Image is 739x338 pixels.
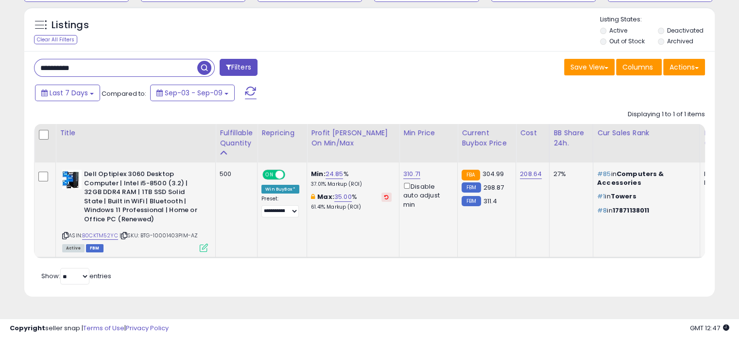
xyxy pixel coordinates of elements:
b: Dell Optiplex 3060 Desktop Computer | Intel i5-8500 (3.2) | 32GB DDR4 RAM | 1TB SSD Solid State |... [84,170,202,226]
p: Listing States: [600,15,715,24]
span: ON [263,171,275,179]
button: Sep-03 - Sep-09 [150,85,235,101]
span: 311.4 [483,196,498,206]
span: #1 [597,192,605,201]
img: 41JTQBVNRpL._SL40_.jpg [62,170,82,189]
div: Disable auto adjust min [403,181,450,209]
div: Clear All Filters [34,35,77,44]
a: 24.85 [326,169,344,179]
div: Fulfillable Quantity [220,128,253,148]
div: % [311,170,392,188]
p: in [597,170,692,187]
p: in [597,206,692,215]
small: FBM [462,196,481,206]
a: 35.00 [334,192,352,202]
button: Last 7 Days [35,85,100,101]
label: Active [609,26,627,35]
a: B0CKTM52YC [82,231,118,240]
button: Filters [220,59,258,76]
div: 500 [220,170,250,178]
strong: Copyright [10,323,45,333]
a: 310.71 [403,169,420,179]
label: Deactivated [667,26,703,35]
div: Min Price [403,128,453,138]
button: Save View [564,59,615,75]
span: Columns [622,62,653,72]
small: FBM [462,182,481,193]
span: Sep-03 - Sep-09 [165,88,223,98]
div: Preset: [261,196,299,217]
div: Profit [PERSON_NAME] on Min/Max [311,128,395,148]
b: Min: [311,169,326,178]
th: The percentage added to the cost of goods (COGS) that forms the calculator for Min & Max prices. [307,124,399,162]
div: Displaying 1 to 1 of 1 items [628,110,705,119]
span: FBM [86,244,103,252]
span: | SKU: BTG-10001403PIM-AZ [120,231,198,239]
p: in [597,192,692,201]
span: Last 7 Days [50,88,88,98]
label: Out of Stock [609,37,645,45]
span: OFF [284,171,299,179]
div: FBA: 2 [704,170,736,178]
h5: Listings [52,18,89,32]
a: Terms of Use [83,323,124,333]
span: 298.87 [483,183,504,192]
div: FBM: 5 [704,178,736,187]
span: All listings currently available for purchase on Amazon [62,244,85,252]
div: Win BuyBox * [261,185,299,194]
span: 2025-09-17 12:47 GMT [690,323,729,333]
div: seller snap | | [10,324,169,333]
div: Cur Sales Rank [597,128,696,138]
small: FBA [462,170,480,180]
span: 304.99 [482,169,504,178]
div: Cost [520,128,545,138]
p: 61.41% Markup (ROI) [311,204,392,211]
label: Archived [667,37,693,45]
p: 37.01% Markup (ROI) [311,181,392,188]
span: Compared to: [102,89,146,98]
button: Actions [663,59,705,75]
b: Max: [317,192,334,201]
span: 17871138011 [613,206,650,215]
span: Computers & Accessories [597,169,664,187]
div: Repricing [261,128,303,138]
div: Title [60,128,211,138]
span: #8 [597,206,607,215]
div: Current Buybox Price [462,128,512,148]
div: 27% [553,170,585,178]
span: Show: entries [41,271,111,281]
div: ASIN: [62,170,208,251]
a: 208.64 [520,169,542,179]
a: Privacy Policy [126,323,169,333]
span: Towers [611,192,636,201]
span: #85 [597,169,611,178]
button: Columns [616,59,662,75]
div: BB Share 24h. [553,128,589,148]
div: % [311,193,392,211]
